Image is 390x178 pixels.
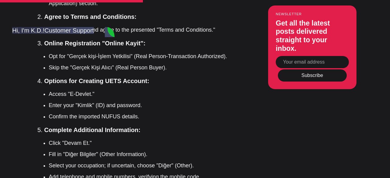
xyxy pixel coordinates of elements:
[44,27,94,34] jdiv: Customer Support
[276,12,349,16] small: Newsletter
[49,162,238,170] li: Select your occupation; if uncertain, choose "Diğer" (Other).
[12,27,44,34] jdiv: Hi, I'm K.D.!
[49,52,238,61] li: Opt for "Gerçek kişi-İşlem Yetkilisi" (Real Person-Transaction Authorized).
[49,90,238,98] li: Access "E-Devlet."
[278,69,347,82] button: Subscribe
[49,150,238,159] li: Fill in "Diğer Bilgiler" (Other Information).
[276,19,349,53] h3: Get all the latest posts delivered straight to your inbox.
[49,101,238,110] li: Enter your "Kimlik" (ID) and password.
[49,64,238,72] li: Skip the "Gerçek Kişi Alıcı" (Real Person Buyer).
[44,13,136,20] strong: Agree to Terms and Conditions:
[49,113,238,121] li: Confirm the imported NUFUS details.
[49,26,238,34] li: Carefully review and agree to the presented "Terms and Conditions."
[49,139,238,147] li: Click "Devam Et."
[276,56,349,68] input: Your email address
